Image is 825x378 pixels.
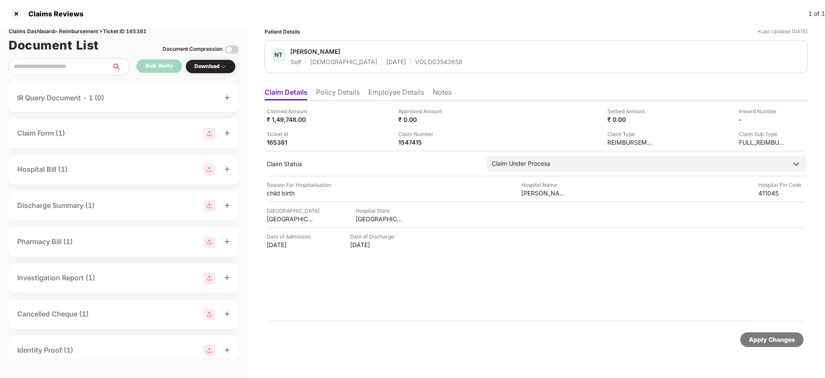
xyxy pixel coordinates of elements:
[398,107,446,115] div: Approved Amount
[163,45,222,53] div: Document Compression
[203,236,215,248] img: svg+xml;base64,PHN2ZyBpZD0iR3JvdXBfMjg4MTMiIGRhdGEtbmFtZT0iR3JvdXAgMjg4MTMiIHhtbG5zPSJodHRwOi8vd3...
[356,215,403,223] div: [GEOGRAPHIC_DATA]
[267,160,478,168] div: Claim Status
[224,347,230,353] span: plus
[350,241,397,249] div: [DATE]
[17,345,73,356] div: Identity Proof (1)
[758,189,806,197] div: 411045
[224,239,230,245] span: plus
[607,138,655,146] div: REIMBURSEMENT
[17,164,68,175] div: Hospital Bill (1)
[265,88,308,100] li: Claim Details
[433,88,452,100] li: Notes
[607,115,655,124] div: ₹ 0.00
[398,138,446,146] div: 1547415
[398,115,446,124] div: ₹ 0.00
[739,107,786,115] div: Inward Number
[224,275,230,281] span: plus
[267,207,320,215] div: [GEOGRAPHIC_DATA]
[290,47,340,56] div: [PERSON_NAME]
[203,200,215,212] img: svg+xml;base64,PHN2ZyBpZD0iR3JvdXBfMjg4MTMiIGRhdGEtbmFtZT0iR3JvdXAgMjg4MTMiIHhtbG5zPSJodHRwOi8vd3...
[792,160,800,168] img: downArrowIcon
[17,200,95,211] div: Discharge Summary (1)
[310,58,377,66] div: [DEMOGRAPHIC_DATA]
[9,36,99,55] h1: Document List
[316,88,360,100] li: Policy Details
[415,58,462,66] div: VOLO03543658
[267,130,314,138] div: Ticket Id
[521,189,569,197] div: [PERSON_NAME] Mother and Child Care
[350,232,397,241] div: Date of Discharge
[290,58,301,66] div: Self
[386,58,406,66] div: [DATE]
[356,207,403,215] div: Hospital State
[17,128,65,139] div: Claim Form (1)
[220,63,227,70] img: svg+xml;base64,PHN2ZyBpZD0iRHJvcGRvd24tMzJ4MzIiIHhtbG5zPSJodHRwOi8vd3d3LnczLm9yZy8yMDAwL3N2ZyIgd2...
[757,28,808,36] div: *Last Updated [DATE]
[17,236,73,247] div: Pharmacy Bill (1)
[224,95,230,101] span: plus
[145,62,173,70] div: Bulk Verify
[17,273,95,283] div: Investigation Report (1)
[203,127,215,139] img: svg+xml;base64,PHN2ZyBpZD0iR3JvdXBfMjg4MTMiIGRhdGEtbmFtZT0iR3JvdXAgMjg4MTMiIHhtbG5zPSJodHRwOi8vd3...
[111,63,129,70] span: search
[267,107,314,115] div: Claimed Amount
[111,58,129,75] button: search
[267,232,314,241] div: Date of Admission
[224,130,230,136] span: plus
[739,115,786,124] div: -
[267,241,314,249] div: [DATE]
[23,9,83,18] div: Claims Reviews
[267,189,314,197] div: child birth
[267,215,314,223] div: [GEOGRAPHIC_DATA]
[265,28,300,36] div: Patient Details
[368,88,424,100] li: Employee Details
[224,311,230,317] span: plus
[267,115,314,124] div: ₹ 1,49,748.00
[203,272,215,284] img: svg+xml;base64,PHN2ZyBpZD0iR3JvdXBfMjg4MTMiIGRhdGEtbmFtZT0iR3JvdXAgMjg4MTMiIHhtbG5zPSJodHRwOi8vd3...
[739,138,786,146] div: FULL_REIMBURSEMENT
[17,309,89,319] div: Cancelled Cheque (1)
[17,93,104,103] div: IR Query Document - 1 (0)
[224,202,230,208] span: plus
[225,43,239,56] img: svg+xml;base64,PHN2ZyBpZD0iVG9nZ2xlLTMyeDMyIiB4bWxucz0iaHR0cDovL3d3dy53My5vcmcvMjAwMC9zdmciIHdpZH...
[267,138,314,146] div: 165381
[194,62,227,71] div: Download
[607,130,655,138] div: Claim Type
[739,130,786,138] div: Claim Sub Type
[267,181,331,189] div: Reason For Hospitalisation
[9,28,239,36] div: Claims Dashboard > Reimbursement > Ticket ID 165381
[492,159,550,168] div: Claim Under Process
[398,130,446,138] div: Claim Number
[224,166,230,172] span: plus
[203,308,215,320] img: svg+xml;base64,PHN2ZyBpZD0iR3JvdXBfMjg4MTMiIGRhdGEtbmFtZT0iR3JvdXAgMjg4MTMiIHhtbG5zPSJodHRwOi8vd3...
[607,107,655,115] div: Settled Amount
[521,181,569,189] div: Hospital Name
[203,164,215,176] img: svg+xml;base64,PHN2ZyBpZD0iR3JvdXBfMjg4MTMiIGRhdGEtbmFtZT0iR3JvdXAgMjg4MTMiIHhtbG5zPSJodHRwOi8vd3...
[749,335,795,344] div: Apply Changes
[203,344,215,356] img: svg+xml;base64,PHN2ZyBpZD0iR3JvdXBfMjg4MTMiIGRhdGEtbmFtZT0iR3JvdXAgMjg4MTMiIHhtbG5zPSJodHRwOi8vd3...
[271,47,286,62] div: NT
[758,181,806,189] div: Hospital Pin Code
[808,9,825,19] div: 1 of 1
